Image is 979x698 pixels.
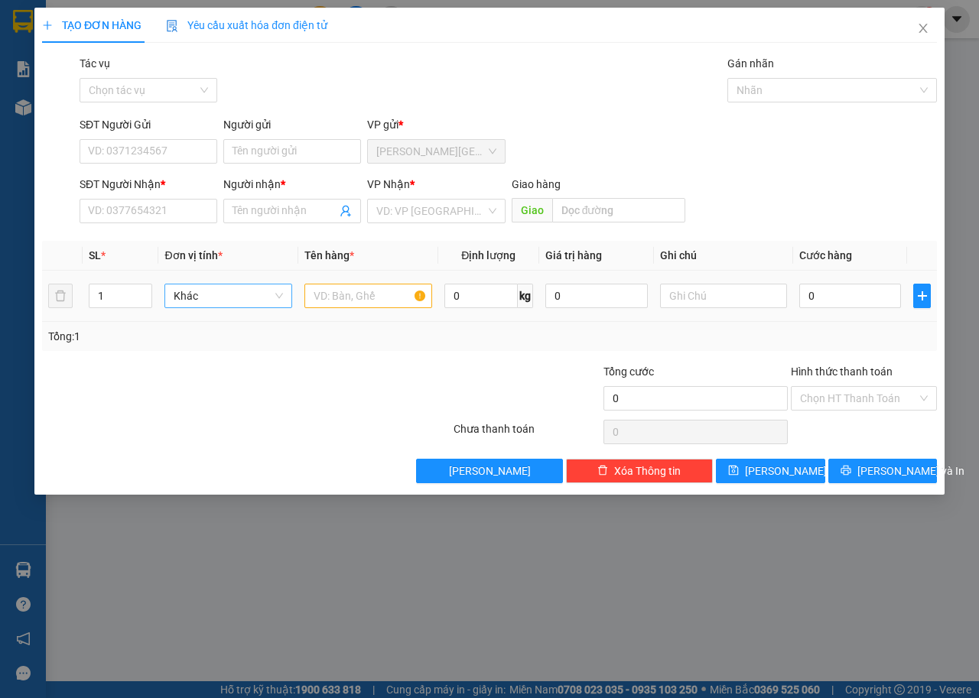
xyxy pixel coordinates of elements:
span: VP Nhận [367,178,410,190]
div: 30.000 [11,99,171,117]
span: user-add [340,205,352,217]
span: delete [597,465,608,477]
span: Yêu cầu xuất hóa đơn điện tử [166,19,327,31]
div: VP [GEOGRAPHIC_DATA] [179,13,334,50]
th: Ghi chú [653,241,793,271]
button: Close [902,8,945,50]
span: plus [42,20,53,31]
input: 0 [545,284,647,308]
div: Người nhận [223,176,361,193]
span: TẠO ĐƠN HÀNG [42,19,141,31]
span: plus [914,290,930,302]
span: printer [840,465,851,477]
span: [PERSON_NAME] [745,463,827,479]
span: Cước hàng [799,249,852,261]
span: Định lượng [461,249,516,261]
span: Giao hàng [511,178,560,190]
span: Khác [174,284,283,307]
button: save[PERSON_NAME] [716,459,825,483]
div: KHÁNH LAB [179,50,334,68]
label: Tác vụ [80,57,110,70]
div: 0365333386 [13,68,168,89]
div: SĐT Người Nhận [80,176,217,193]
label: Gán nhãn [727,57,774,70]
span: kg [518,284,533,308]
span: Giao [511,198,551,222]
div: 0325906560 [179,68,334,89]
span: [PERSON_NAME] [449,463,531,479]
span: Nhận: [179,15,216,31]
div: [PERSON_NAME][GEOGRAPHIC_DATA] [13,13,168,50]
div: SĐT Người Gửi [80,116,217,133]
button: printer[PERSON_NAME] và In [828,459,937,483]
span: save [728,465,739,477]
button: plus [913,284,931,308]
span: [PERSON_NAME] và In [857,463,964,479]
span: Gửi: [13,15,37,31]
input: Ghi Chú [659,284,787,308]
button: delete [48,284,73,308]
input: Dọc đường [551,198,685,222]
button: deleteXóa Thông tin [566,459,713,483]
span: Giá trị hàng [545,249,602,261]
span: SL [89,249,101,261]
span: Dương Minh Châu [376,140,496,163]
div: NK [PERSON_NAME] [13,50,168,68]
div: Chưa thanh toán [452,420,602,447]
span: close [917,22,929,34]
button: [PERSON_NAME] [416,459,563,483]
span: Tổng cước [603,365,654,378]
span: CR : [11,100,35,116]
img: icon [166,20,178,32]
span: Tên hàng [304,249,354,261]
span: Xóa Thông tin [614,463,681,479]
div: Người gửi [223,116,361,133]
label: Hình thức thanh toán [790,365,892,378]
div: Tổng: 1 [48,328,379,345]
span: Đơn vị tính [164,249,222,261]
div: VP gửi [367,116,505,133]
input: VD: Bàn, Ghế [304,284,432,308]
